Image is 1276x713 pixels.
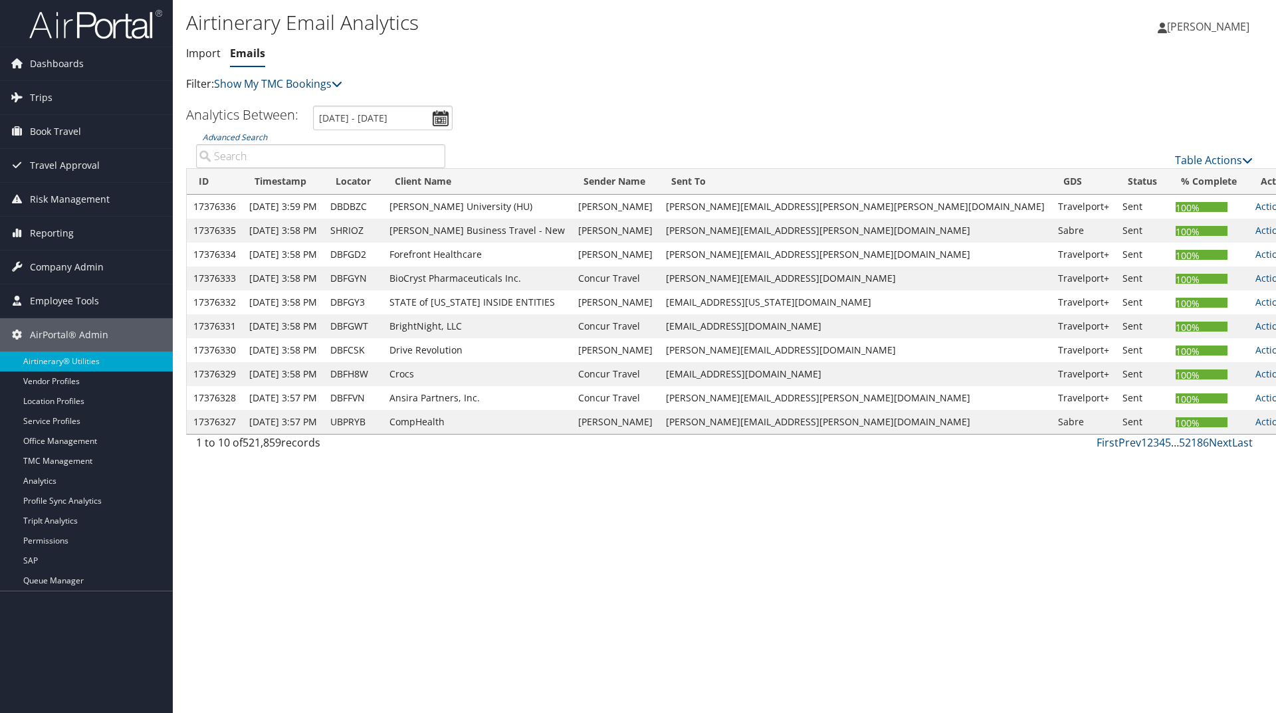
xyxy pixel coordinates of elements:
h3: Analytics Between: [186,106,298,124]
td: DBFGY3 [324,290,383,314]
td: 17376328 [187,386,243,410]
a: Prev [1118,435,1141,450]
td: Concur Travel [572,362,659,386]
td: [EMAIL_ADDRESS][DOMAIN_NAME] [659,314,1051,338]
div: 100% [1176,298,1227,308]
a: 2 [1147,435,1153,450]
td: Forefront Healthcare [383,243,572,266]
td: [DATE] 3:59 PM [243,195,324,219]
img: airportal-logo.png [29,9,162,40]
td: Travelport+ [1051,290,1116,314]
td: DBFCSK [324,338,383,362]
td: DBFFVN [324,386,383,410]
td: Concur Travel [572,386,659,410]
span: Trips [30,81,53,114]
th: Sent To: activate to sort column ascending [659,169,1051,195]
td: [PERSON_NAME][EMAIL_ADDRESS][PERSON_NAME][DOMAIN_NAME] [659,386,1051,410]
td: [PERSON_NAME] Business Travel - New [383,219,572,243]
td: 17376336 [187,195,243,219]
span: Company Admin [30,251,104,284]
div: 100% [1176,417,1227,427]
td: CompHealth [383,410,572,434]
span: Book Travel [30,115,81,148]
td: Ansira Partners, Inc. [383,386,572,410]
td: [DATE] 3:58 PM [243,290,324,314]
td: Travelport+ [1051,386,1116,410]
div: 100% [1176,226,1227,236]
td: [PERSON_NAME][EMAIL_ADDRESS][PERSON_NAME][DOMAIN_NAME] [659,243,1051,266]
span: Travel Approval [30,149,100,182]
div: 100% [1176,369,1227,379]
input: [DATE] - [DATE] [313,106,453,130]
td: [PERSON_NAME] [572,338,659,362]
td: [DATE] 3:57 PM [243,410,324,434]
td: [EMAIL_ADDRESS][US_STATE][DOMAIN_NAME] [659,290,1051,314]
a: 1 [1141,435,1147,450]
td: Sent [1116,410,1169,434]
td: 17376331 [187,314,243,338]
td: [PERSON_NAME][EMAIL_ADDRESS][PERSON_NAME][DOMAIN_NAME] [659,219,1051,243]
div: 1 to 10 of records [196,435,445,457]
td: [PERSON_NAME] [572,410,659,434]
td: Sent [1116,362,1169,386]
td: 17376335 [187,219,243,243]
a: Emails [230,46,265,60]
span: Reporting [30,217,74,250]
span: 521,859 [243,435,281,450]
td: Sent [1116,338,1169,362]
td: [PERSON_NAME][EMAIL_ADDRESS][DOMAIN_NAME] [659,266,1051,290]
td: Travelport+ [1051,362,1116,386]
td: [DATE] 3:58 PM [243,243,324,266]
td: 17376327 [187,410,243,434]
td: [PERSON_NAME] [572,195,659,219]
td: DBDBZC [324,195,383,219]
td: Concur Travel [572,266,659,290]
td: [PERSON_NAME] University (HU) [383,195,572,219]
th: GDS: activate to sort column ascending [1051,169,1116,195]
div: 100% [1176,393,1227,403]
div: 100% [1176,250,1227,260]
td: Drive Revolution [383,338,572,362]
td: 17376333 [187,266,243,290]
td: Sent [1116,386,1169,410]
td: [PERSON_NAME] [572,219,659,243]
td: DBFH8W [324,362,383,386]
td: [EMAIL_ADDRESS][DOMAIN_NAME] [659,362,1051,386]
a: Next [1209,435,1232,450]
a: 5 [1165,435,1171,450]
div: 100% [1176,202,1227,212]
a: Advanced Search [203,132,267,143]
td: BioCryst Pharmaceuticals Inc. [383,266,572,290]
td: Sent [1116,195,1169,219]
td: Travelport+ [1051,314,1116,338]
td: 17376329 [187,362,243,386]
td: [DATE] 3:58 PM [243,338,324,362]
td: Sent [1116,219,1169,243]
td: Sent [1116,314,1169,338]
th: Locator [324,169,383,195]
th: Timestamp: activate to sort column ascending [243,169,324,195]
td: Sent [1116,266,1169,290]
td: UBPRYB [324,410,383,434]
td: Sent [1116,243,1169,266]
td: Crocs [383,362,572,386]
span: [PERSON_NAME] [1167,19,1249,34]
p: Filter: [186,76,904,93]
div: 100% [1176,322,1227,332]
td: Sabre [1051,219,1116,243]
th: % Complete: activate to sort column ascending [1169,169,1249,195]
td: BrightNight, LLC [383,314,572,338]
a: Last [1232,435,1253,450]
td: Travelport+ [1051,195,1116,219]
span: … [1171,435,1179,450]
td: Sent [1116,290,1169,314]
td: DBFGYN [324,266,383,290]
td: [DATE] 3:58 PM [243,219,324,243]
td: Concur Travel [572,314,659,338]
td: Sabre [1051,410,1116,434]
a: 52186 [1179,435,1209,450]
td: [PERSON_NAME][EMAIL_ADDRESS][PERSON_NAME][PERSON_NAME][DOMAIN_NAME] [659,195,1051,219]
td: DBFGWT [324,314,383,338]
span: Dashboards [30,47,84,80]
td: [DATE] 3:57 PM [243,386,324,410]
